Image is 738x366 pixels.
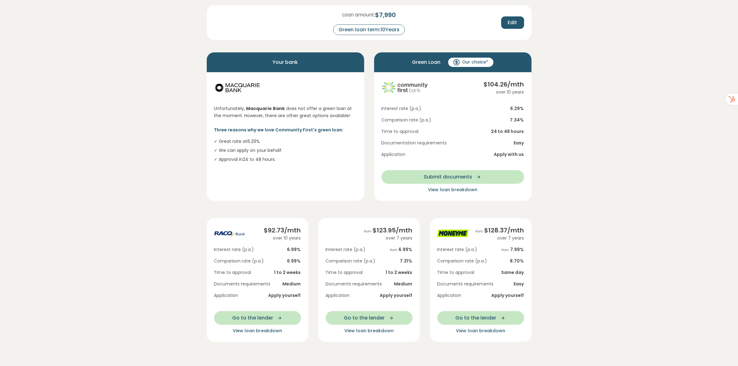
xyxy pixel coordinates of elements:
[707,336,738,366] iframe: Chat Widget
[456,328,505,334] span: View loan breakdown
[484,89,524,95] div: over 10 years
[508,19,517,26] span: Edit
[214,105,357,119] p: Unfortunately, does not offer a green loan at the moment. However, there are other great options ...
[364,229,372,234] span: from
[364,226,413,235] div: $ 123.95 /mth
[437,292,462,299] span: Application
[287,258,301,264] span: 6.99 %
[412,57,441,67] span: Green Loan
[476,235,524,241] div: over 7 years
[344,328,394,334] span: View loan breakdown
[437,258,487,264] span: Comparison rate (p.a.)
[214,269,251,276] span: Time to approval
[264,235,301,241] div: over 10 years
[394,281,413,287] span: Medium
[273,57,298,67] span: Your bank
[484,80,524,89] div: $ 104.26 /mth
[502,248,509,252] span: from
[268,292,301,299] span: Apply yourself
[382,128,419,135] span: Time to approval
[233,328,282,334] span: View loan breakdown
[492,292,524,299] span: Apply yourself
[437,246,477,253] span: Interest rate (p.a.)
[437,311,524,325] button: Go to the lender
[274,269,301,276] span: 1 to 2 weeks
[501,16,524,29] button: Edit
[437,269,475,276] span: Time to approval
[514,281,524,287] span: Easy
[326,226,357,241] img: great-southern logo
[462,59,488,65] span: Our choice*
[375,10,396,20] span: $ 7,990
[382,151,406,158] span: Application
[386,269,413,276] span: 1 to 2 weeks
[214,147,357,154] li: ✓ We can apply on your behalf.
[382,117,431,123] span: Comparison rate (p.a.)
[510,258,524,264] span: 8.70 %
[264,226,301,235] div: $ 92.73 /mth
[214,226,245,241] img: racq-personal logo
[232,314,273,322] span: Go to the lender
[214,311,301,325] button: Go to the lender
[326,281,382,287] span: Documents requirements
[246,105,285,112] strong: Macquarie Bank
[214,292,238,299] span: Application
[364,235,413,241] div: over 7 years
[437,226,468,241] img: moneyme logo
[400,258,413,264] span: 7.31 %
[342,11,375,19] span: Loan amount:
[510,105,524,112] span: 6.29 %
[326,292,350,299] span: Application
[333,24,405,35] div: Green loan term: 10 Years
[494,151,524,158] span: Apply with us
[437,327,524,334] button: View loan breakdown
[476,229,483,234] span: from
[326,269,363,276] span: Time to approval
[514,140,524,146] span: Easy
[283,281,301,287] span: Medium
[380,292,413,299] span: Apply yourself
[326,311,413,325] button: Go to the lender
[437,281,494,287] span: Documents requirements
[428,187,477,193] span: View loan breakdown
[287,246,301,253] span: 6.99 %
[214,126,357,133] p: Three reasons why we love Community First's green loan:
[502,246,524,253] span: 7.99 %
[214,138,357,145] li: ✓ Great rate at 6.29 %
[326,246,366,253] span: Interest rate (p.a.)
[510,117,524,123] span: 7.34 %
[502,269,524,276] span: Same day
[382,105,422,112] span: Interest rate (p.a.)
[214,156,357,163] li: ✓ Approval in 24 to 48 hours .
[214,327,301,334] button: View loan breakdown
[214,246,254,253] span: Interest rate (p.a.)
[214,281,271,287] span: Documents requirements
[382,140,447,146] span: Documentation requirements
[344,314,385,322] span: Go to the lender
[214,258,264,264] span: Comparison rate (p.a.)
[382,170,524,184] button: Submit documents
[390,248,398,252] span: from
[382,80,428,95] img: community-first logo
[476,226,524,235] div: $ 128.37 /mth
[456,314,497,322] span: Go to the lender
[390,246,413,253] span: 6.99 %
[214,80,261,95] img: Macquarie Bank logo
[491,128,524,135] span: 24 to 48 hours
[326,258,376,264] span: Comparison rate (p.a.)
[326,327,413,334] button: View loan breakdown
[382,186,524,193] button: View loan breakdown
[424,173,472,181] span: Submit documents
